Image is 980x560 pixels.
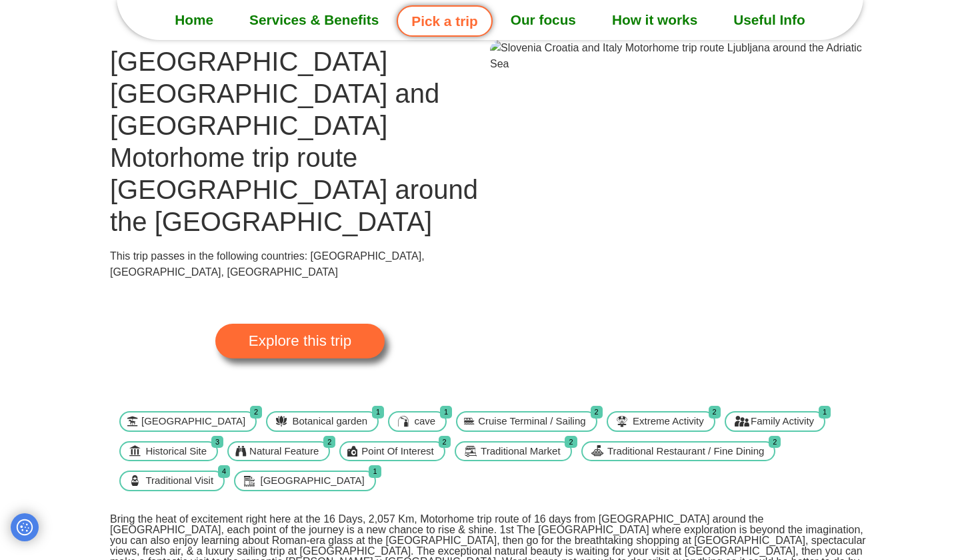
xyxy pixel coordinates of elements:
span: 2 [769,436,781,449]
a: Our focus [493,3,594,37]
a: How it works [594,3,715,37]
span: This trip passes in the following countries: [GEOGRAPHIC_DATA], [GEOGRAPHIC_DATA], [GEOGRAPHIC_DATA] [110,250,425,278]
span: 2 [565,436,577,449]
a: Services & Benefits [231,3,397,37]
span: cave [411,414,439,429]
span: 2 [323,436,335,449]
span: [GEOGRAPHIC_DATA] [138,414,249,429]
a: Home [157,3,231,37]
span: Extreme Activity [629,414,707,429]
span: 1 [819,406,831,418]
span: Natural Feature [246,444,322,459]
span: 1 [440,406,452,418]
span: 2 [709,406,721,418]
span: 1 [369,465,381,478]
span: Historical Site [142,444,210,459]
span: Family Activity [747,414,817,429]
span: Point Of Interest [358,444,437,459]
button: Privacy and cookie settings [11,513,39,541]
nav: Menu [117,3,863,37]
span: Traditional Market [477,444,564,459]
span: 1 [372,406,384,418]
span: Traditional Restaurant / Fine Dining [604,444,767,459]
a: Pick a trip [397,5,492,37]
span: Explore this trip [249,334,351,348]
span: 3 [211,436,223,449]
span: 2 [439,436,451,449]
span: [GEOGRAPHIC_DATA] [257,473,367,489]
span: Botanical garden [289,414,371,429]
span: 2 [591,406,603,418]
a: Explore this trip [215,324,385,358]
a: Useful Info [715,3,823,37]
span: Traditional Visit [142,473,217,489]
span: 4 [218,465,230,478]
h1: [GEOGRAPHIC_DATA] [GEOGRAPHIC_DATA] and [GEOGRAPHIC_DATA] Motorhome trip route [GEOGRAPHIC_DATA] ... [110,45,490,238]
span: 2 [250,406,262,418]
span: Cruise Terminal / Sailing [475,414,589,429]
